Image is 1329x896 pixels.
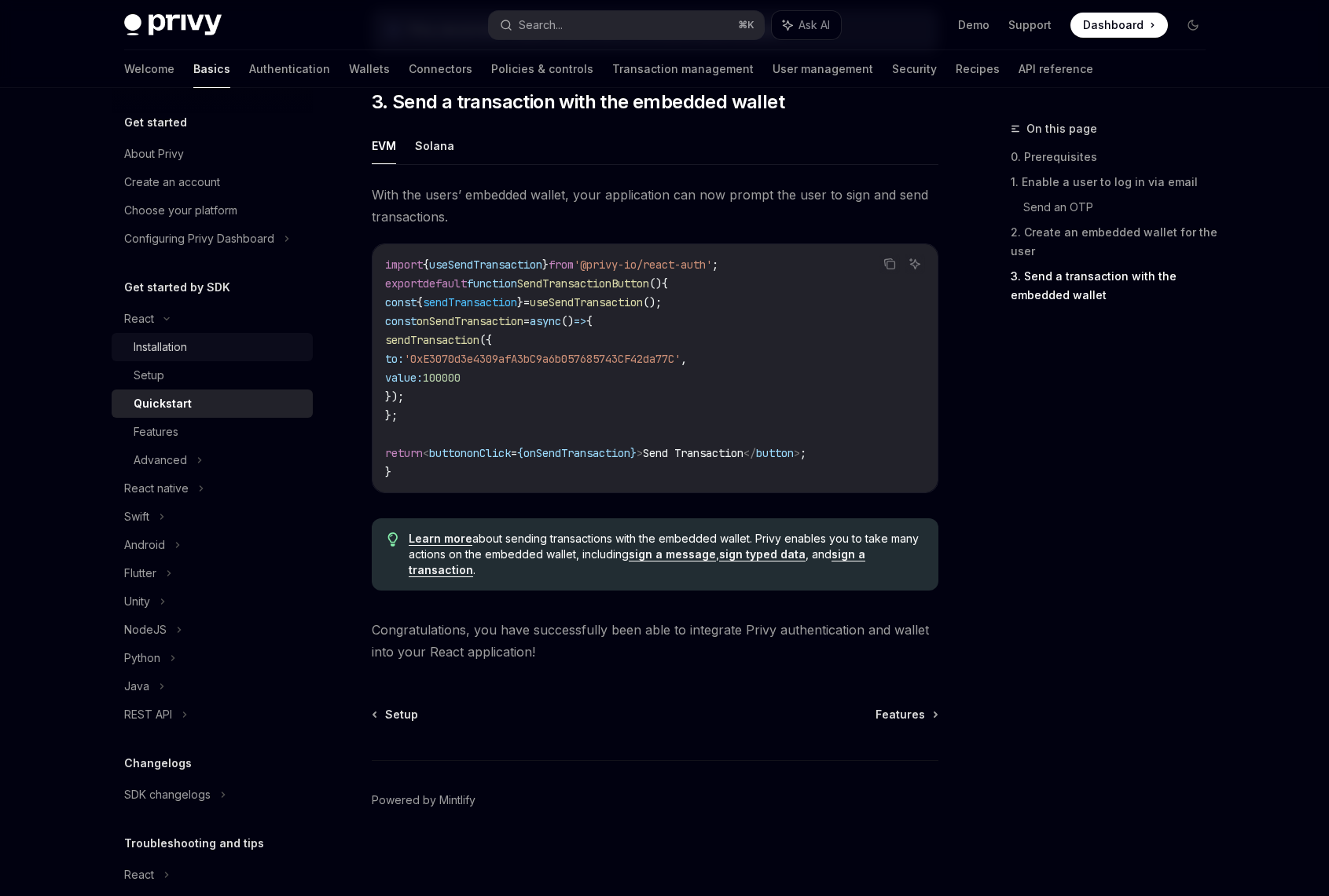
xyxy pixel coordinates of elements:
button: Search...⌘K [489,11,764,39]
span: from [549,258,574,272]
span: import [385,258,423,272]
div: REST API [124,705,172,724]
div: Choose your platform [124,201,237,220]
span: </ [743,446,756,460]
a: Dashboard [1070,13,1168,38]
a: Setup [112,361,313,389]
span: value: [385,371,423,385]
a: 1. Enable a user to log in via email [1011,170,1218,195]
span: onSendTransaction [417,314,523,328]
div: Features [134,422,178,441]
button: Copy the contents from the code block [879,254,900,274]
div: Java [124,677,149,696]
span: (); [643,295,662,309]
span: { [662,276,668,291]
span: sendTransaction [385,333,479,347]
span: const [385,314,417,328]
a: Create an account [112,168,313,196]
a: sign a message [629,547,716,561]
div: Configuring Privy Dashboard [124,229,274,248]
span: SendTransactionButton [517,276,649,291]
span: > [637,446,643,460]
span: ({ [479,333,492,347]
span: useSendTransaction [530,295,643,309]
a: Recipes [956,50,1000,88]
div: Flutter [124,564,156,583]
h5: Get started [124,113,187,132]
span: > [794,446,800,460]
div: Advanced [134,451,187,470]
div: Quickstart [134,394,192,413]
span: to: [385,352,404,366]
div: Android [124,536,165,554]
a: Send an OTP [1023,195,1218,220]
div: Search... [519,16,563,35]
h5: Changelogs [124,754,192,773]
a: 2. Create an embedded wallet for the user [1011,220,1218,264]
span: { [417,295,423,309]
span: } [630,446,637,460]
span: '0xE3070d3e4309afA3bC9a6b057685743CF42da77C' [404,352,681,366]
span: '@privy-io/react-auth' [574,258,712,272]
a: Basics [193,50,230,88]
span: const [385,295,417,309]
img: dark logo [124,14,222,36]
span: 100000 [423,371,461,385]
a: Powered by Mintlify [372,792,475,808]
a: Wallets [349,50,390,88]
div: NodeJS [124,620,167,639]
span: export [385,276,423,291]
span: button [756,446,794,460]
span: onSendTransaction [523,446,630,460]
h5: Get started by SDK [124,278,230,297]
a: 3. Send a transaction with the embedded wallet [1011,264,1218,308]
a: Demo [958,17,989,33]
a: Authentication [249,50,330,88]
div: Python [124,649,160,667]
span: = [523,295,530,309]
a: Support [1008,17,1052,33]
button: Toggle dark mode [1180,13,1206,38]
span: about sending transactions with the embedded wallet. Privy enables you to take many actions on th... [409,531,922,578]
div: Create an account [124,173,220,192]
div: React native [124,479,189,498]
div: Setup [134,366,164,385]
button: Ask AI [905,254,925,274]
button: Solana [415,127,454,164]
a: Transaction management [612,50,754,88]
span: return [385,446,423,460]
button: Ask AI [772,11,841,39]
div: About Privy [124,144,184,163]
span: } [542,258,549,272]
h5: Troubleshooting and tips [124,834,264,853]
div: Installation [134,338,187,357]
span: default [423,276,467,291]
span: Congratulations, you have successfully been able to integrate Privy authentication and wallet int... [372,619,938,663]
a: Quickstart [112,389,313,418]
span: async [530,314,561,328]
span: useSendTransaction [429,258,542,272]
span: ; [712,258,718,272]
span: Dashboard [1083,17,1144,33]
span: }); [385,389,404,404]
span: () [649,276,662,291]
span: } [517,295,523,309]
div: Swift [124,507,149,526]
a: Welcome [124,50,174,88]
span: } [385,465,391,479]
a: Security [892,50,937,88]
span: { [517,446,523,460]
a: Features [112,418,313,446]
span: button [429,446,467,460]
span: 3. Send a transaction with the embedded wallet [372,90,784,115]
span: , [681,352,687,366]
div: SDK changelogs [124,785,211,804]
span: = [511,446,517,460]
span: With the users’ embedded wallet, your application can now prompt the user to sign and send transa... [372,184,938,228]
span: { [423,258,429,272]
span: }; [385,408,398,422]
span: < [423,446,429,460]
a: User management [773,50,873,88]
div: React [124,309,154,328]
a: Choose your platform [112,196,313,225]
